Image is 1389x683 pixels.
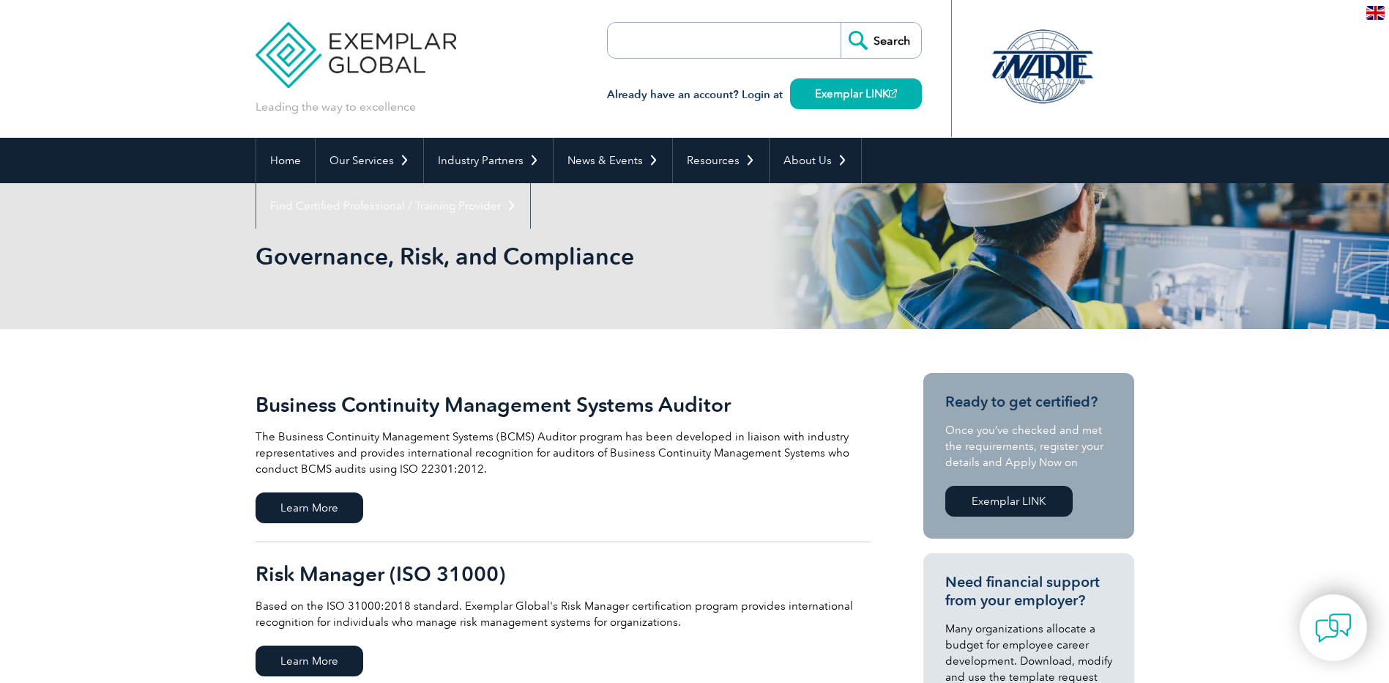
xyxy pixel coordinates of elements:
p: Leading the way to excellence [256,99,416,115]
span: Learn More [256,492,363,523]
h2: Business Continuity Management Systems Auditor [256,393,871,416]
a: Business Continuity Management Systems Auditor The Business Continuity Management Systems (BCMS) ... [256,373,871,542]
a: Exemplar LINK [790,78,922,109]
a: Find Certified Professional / Training Provider [256,183,530,229]
h3: Ready to get certified? [945,393,1112,411]
p: Once you’ve checked and met the requirements, register your details and Apply Now on [945,422,1112,470]
h3: Need financial support from your employer? [945,573,1112,610]
img: contact-chat.png [1315,610,1352,646]
img: en [1366,6,1385,20]
a: Industry Partners [424,138,553,183]
a: Resources [673,138,769,183]
a: News & Events [554,138,672,183]
img: open_square.png [889,89,897,97]
p: The Business Continuity Management Systems (BCMS) Auditor program has been developed in liaison w... [256,429,871,477]
span: Learn More [256,646,363,676]
input: Search [841,23,921,58]
p: Based on the ISO 31000:2018 standard. Exemplar Global's Risk Manager certification program provid... [256,598,871,630]
a: About Us [770,138,861,183]
a: Home [256,138,315,183]
h3: Already have an account? Login at [607,86,922,104]
h2: Risk Manager (ISO 31000) [256,562,871,586]
a: Our Services [316,138,423,183]
h1: Governance, Risk, and Compliance [256,242,818,270]
a: Exemplar LINK [945,486,1073,517]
